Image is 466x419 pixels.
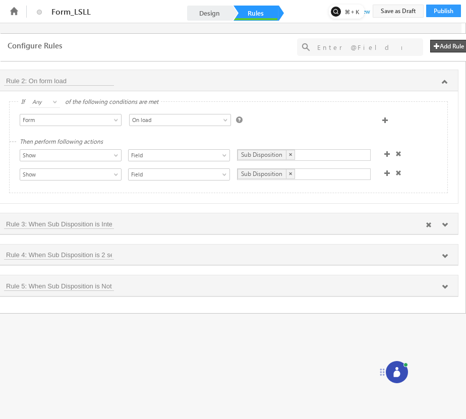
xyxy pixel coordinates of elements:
button: Save as Draft [373,5,424,18]
li: Home [5,2,23,20]
span: Field [129,170,219,179]
span: On load [130,115,220,125]
a: Form [20,114,122,126]
li: Publish [426,2,461,17]
div: Then perform following actions [17,137,105,146]
span: Form_LSLL [51,7,175,16]
a: Rules [234,6,278,21]
li: Click to Edit [180,2,198,20]
a: Any [30,96,60,108]
a: Show [20,149,122,161]
span: Field [129,151,219,160]
input: Rule 2: On form load [4,76,114,86]
a: Show [20,168,122,181]
a: Design [187,6,231,21]
div: If [21,97,25,106]
span: Home [8,6,20,14]
li: Preview [343,2,370,14]
li: Click to Edit [30,2,180,21]
div: of the following conditions are met [65,97,158,106]
div: Sub Disposition [238,169,295,179]
span: Show [20,151,111,160]
span: Click to Edit [183,6,195,14]
span: Any [30,97,61,106]
a: Field [128,168,230,181]
li: Settings [212,1,240,24]
a: On load [129,114,231,126]
input: Enter @Field name or Rule name [312,41,407,53]
a: × [286,169,295,178]
span: Form [20,115,111,125]
i: Search Rule(s) [300,41,312,53]
div: Configure Rules [8,41,62,50]
div: Sub Disposition [238,150,295,160]
span: Click to Edit [35,7,175,16]
span: Show [20,170,111,179]
a: Field [128,149,230,161]
li: Save [373,2,424,18]
button: Publish [426,5,461,17]
a: × [286,150,295,159]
